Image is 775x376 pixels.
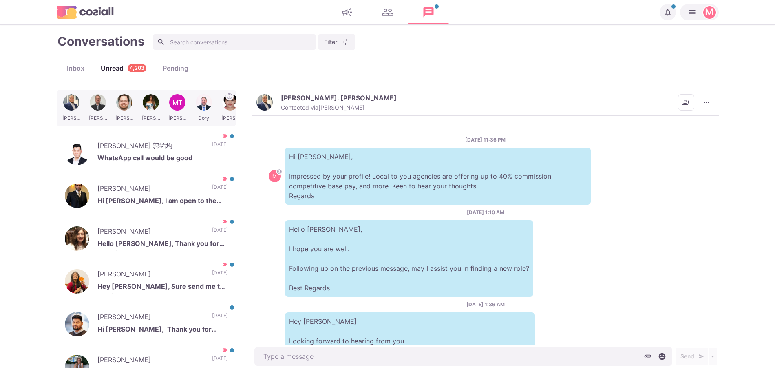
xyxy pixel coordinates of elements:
p: Hi [PERSON_NAME], Thank you for reaching out. I just started at [PERSON_NAME], and really enjoy h... [97,324,228,336]
p: [PERSON_NAME]. [PERSON_NAME] [281,94,397,102]
img: Robert Waddington [65,184,89,208]
p: [PERSON_NAME] [97,269,204,281]
img: Sunita Bhuyan [65,269,89,294]
svg: avatar [277,169,281,174]
p: [PERSON_NAME] [97,312,204,324]
p: [DATE] [212,226,228,239]
div: Martin [272,174,277,179]
img: Adriana Monaco-Costa [65,226,89,251]
button: Select emoji [656,350,668,363]
p: [DATE] [212,312,228,324]
p: Contacted via [PERSON_NAME] [281,104,364,111]
input: Search conversations [153,34,316,50]
img: Keegen Quek 郭祐均 [65,141,89,165]
p: [DATE] 11:36 PM [465,136,506,144]
p: [PERSON_NAME] [97,226,204,239]
p: Hello [PERSON_NAME], Thank you for reaching out to me. Please share more details. [97,239,228,251]
p: [DATE] [212,269,228,281]
img: Oscar Peña [65,312,89,336]
button: Send [676,348,708,365]
div: Martin [705,7,714,17]
img: Josh De St. Jean [256,94,273,111]
button: Josh De St. Jean[PERSON_NAME]. [PERSON_NAME]Contacted via[PERSON_NAME] [256,94,397,111]
p: [DATE] 1:36 AM [466,301,505,308]
p: Hey [PERSON_NAME], Sure send me the details. [97,281,228,294]
p: [PERSON_NAME] [97,184,204,196]
p: Hello [PERSON_NAME], I hope you are well. Following up on the previous message, may I assist you ... [285,220,533,297]
img: logo [57,6,114,18]
p: Hi [PERSON_NAME], Impressed by your profile! Local to you agencies are offering up to 40% commiss... [285,148,591,205]
p: [PERSON_NAME] 郭祐均 [97,141,204,153]
p: [PERSON_NAME] [97,355,204,367]
button: Attach files [642,350,654,363]
div: Inbox [59,63,93,73]
p: WhatsApp call would be good [97,153,228,165]
p: [DATE] [212,355,228,367]
div: Pending [155,63,197,73]
button: Filter [318,34,355,50]
h1: Conversations [57,34,145,49]
p: [DATE] [212,141,228,153]
div: Unread [93,63,155,73]
button: Martin [680,4,719,20]
button: Notifications [660,4,676,20]
button: Add add contacts [678,94,694,111]
button: More menu [698,94,715,111]
p: [DATE] [212,184,228,196]
p: Hi [PERSON_NAME], I am open to the following: Manager positions only, recruiting teams; Salary: R... [97,196,228,208]
p: [DATE] 1:10 AM [467,209,504,216]
p: 4,203 [130,64,144,72]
